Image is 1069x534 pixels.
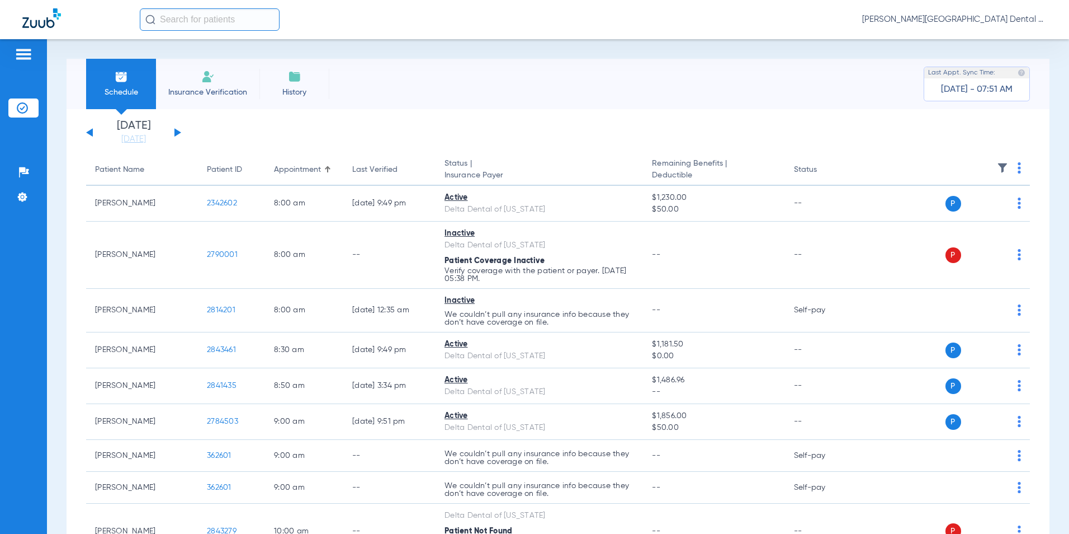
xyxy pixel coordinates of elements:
[207,306,235,314] span: 2814201
[140,8,280,31] input: Search for patients
[288,70,301,83] img: History
[444,482,634,498] p: We couldn’t pull any insurance info because they don’t have coverage on file.
[145,15,155,25] img: Search Icon
[86,440,198,472] td: [PERSON_NAME]
[945,414,961,430] span: P
[945,247,961,263] span: P
[444,170,634,181] span: Insurance Payer
[207,251,238,259] span: 2790001
[207,382,236,390] span: 2841435
[1018,305,1021,316] img: group-dot-blue.svg
[207,346,236,354] span: 2843461
[928,67,995,78] span: Last Appt. Sync Time:
[343,440,436,472] td: --
[945,196,961,212] span: P
[785,404,860,440] td: --
[444,374,634,386] div: Active
[444,339,634,350] div: Active
[86,368,198,404] td: [PERSON_NAME]
[95,164,189,176] div: Patient Name
[1018,482,1021,493] img: group-dot-blue.svg
[785,222,860,289] td: --
[352,164,398,176] div: Last Verified
[945,343,961,358] span: P
[201,70,215,83] img: Manual Insurance Verification
[444,386,634,398] div: Delta Dental of [US_STATE]
[652,350,775,362] span: $0.00
[1018,162,1021,174] img: group-dot-blue.svg
[652,339,775,350] span: $1,181.50
[100,134,167,145] a: [DATE]
[86,289,198,332] td: [PERSON_NAME]
[343,472,436,504] td: --
[265,472,343,504] td: 9:00 AM
[1018,69,1025,77] img: last sync help info
[643,154,784,186] th: Remaining Benefits |
[207,164,242,176] div: Patient ID
[444,240,634,251] div: Delta Dental of [US_STATE]
[652,306,660,314] span: --
[207,484,231,491] span: 362601
[352,164,427,176] div: Last Verified
[1018,344,1021,355] img: group-dot-blue.svg
[997,162,1008,174] img: filter.svg
[652,422,775,434] span: $50.00
[1018,450,1021,461] img: group-dot-blue.svg
[86,222,198,289] td: [PERSON_NAME]
[115,70,128,83] img: Schedule
[941,84,1013,95] span: [DATE] - 07:51 AM
[22,8,61,28] img: Zuub Logo
[265,289,343,332] td: 8:00 AM
[207,164,256,176] div: Patient ID
[94,87,148,98] span: Schedule
[444,311,634,326] p: We couldn’t pull any insurance info because they don’t have coverage on file.
[343,222,436,289] td: --
[1018,198,1021,209] img: group-dot-blue.svg
[265,332,343,368] td: 8:30 AM
[652,192,775,204] span: $1,230.00
[444,257,545,265] span: Patient Coverage Inactive
[265,440,343,472] td: 9:00 AM
[652,386,775,398] span: --
[785,154,860,186] th: Status
[785,440,860,472] td: Self-pay
[436,154,643,186] th: Status |
[444,228,634,240] div: Inactive
[652,410,775,422] span: $1,856.00
[265,404,343,440] td: 9:00 AM
[265,368,343,404] td: 8:50 AM
[207,418,238,425] span: 2784503
[164,87,251,98] span: Insurance Verification
[652,484,660,491] span: --
[86,472,198,504] td: [PERSON_NAME]
[785,472,860,504] td: Self-pay
[343,332,436,368] td: [DATE] 9:49 PM
[1018,249,1021,260] img: group-dot-blue.svg
[444,410,634,422] div: Active
[444,295,634,307] div: Inactive
[652,452,660,460] span: --
[207,452,231,460] span: 362601
[86,186,198,222] td: [PERSON_NAME]
[1018,416,1021,427] img: group-dot-blue.svg
[652,374,775,386] span: $1,486.96
[945,378,961,394] span: P
[1018,380,1021,391] img: group-dot-blue.svg
[444,510,634,522] div: Delta Dental of [US_STATE]
[785,186,860,222] td: --
[95,164,144,176] div: Patient Name
[15,48,32,61] img: hamburger-icon
[207,199,237,207] span: 2342602
[862,14,1047,25] span: [PERSON_NAME][GEOGRAPHIC_DATA] Dental - [PERSON_NAME][GEOGRAPHIC_DATA] Dental
[444,192,634,204] div: Active
[268,87,321,98] span: History
[343,186,436,222] td: [DATE] 9:49 PM
[785,368,860,404] td: --
[86,332,198,368] td: [PERSON_NAME]
[265,222,343,289] td: 8:00 AM
[343,404,436,440] td: [DATE] 9:51 PM
[444,204,634,216] div: Delta Dental of [US_STATE]
[652,204,775,216] span: $50.00
[785,332,860,368] td: --
[100,120,167,145] li: [DATE]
